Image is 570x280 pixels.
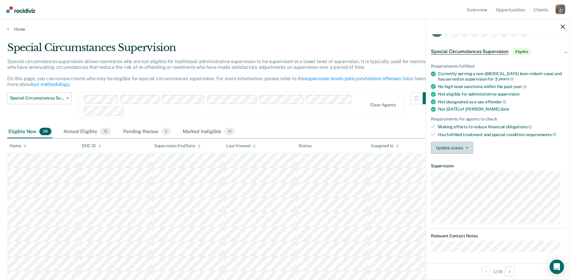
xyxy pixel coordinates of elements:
[161,128,171,135] span: 2
[10,96,64,101] span: Special Circumstances Supervision
[431,163,565,169] dt: Supervision
[7,41,435,59] div: Special Circumstances Supervision
[370,102,396,108] div: Clear agents
[367,76,409,81] a: violent offenses list
[431,142,473,154] button: Update status
[426,42,570,61] div: Special Circumstances SupervisionEligible
[7,26,563,32] a: Home
[438,84,565,89] div: No high level sanctions within the past
[438,92,565,97] div: Not eligible for administrative
[526,132,556,137] span: requirements
[556,5,565,14] button: Profile dropdown button
[438,124,565,129] div: Making efforts to reduce financial
[500,107,509,111] span: date
[82,143,101,148] div: DOC ID
[154,143,201,148] div: Supervision End Date
[431,117,565,122] div: Requirements for agents to check
[7,125,53,138] div: Eligible Now
[431,233,565,239] dt: Relevant Contact Notes
[39,128,51,135] span: 38
[498,76,514,81] span: years
[224,128,235,135] span: 10
[62,125,112,138] div: Almost Eligible
[481,267,491,276] button: Previous Opportunity
[32,81,69,87] a: our methodology
[7,59,432,87] p: Special circumstances supervision allows reentrants who are not eligible for traditional administ...
[100,128,111,135] span: 15
[438,132,565,137] div: Has fulfilled treatment and special condition
[498,92,520,96] span: supervision
[431,64,565,69] div: Requirements fulfilled
[226,143,255,148] div: Last Viewed
[438,71,565,81] div: Currently serving a non-[MEDICAL_DATA] (non-violent case) and has served on supervision for 3
[438,99,565,105] div: Not designated as a sex
[10,143,26,148] div: Name
[122,125,172,138] div: Pending Review
[556,5,565,14] div: a
[181,125,236,138] div: Marked Ineligible
[298,143,311,148] div: Status
[506,124,532,129] span: obligations
[505,267,514,276] button: Next Opportunity
[371,143,399,148] div: Assigned to
[305,76,358,81] a: supervision levels policy
[485,99,507,104] span: offender
[438,107,565,112] div: Not [DATE] of [PERSON_NAME]
[513,84,526,89] span: year
[513,49,530,55] span: Eligible
[550,260,564,274] div: Open Intercom Messenger
[6,6,35,13] img: Recidiviz
[426,263,570,279] div: 1 / 38
[431,49,508,55] span: Special Circumstances Supervision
